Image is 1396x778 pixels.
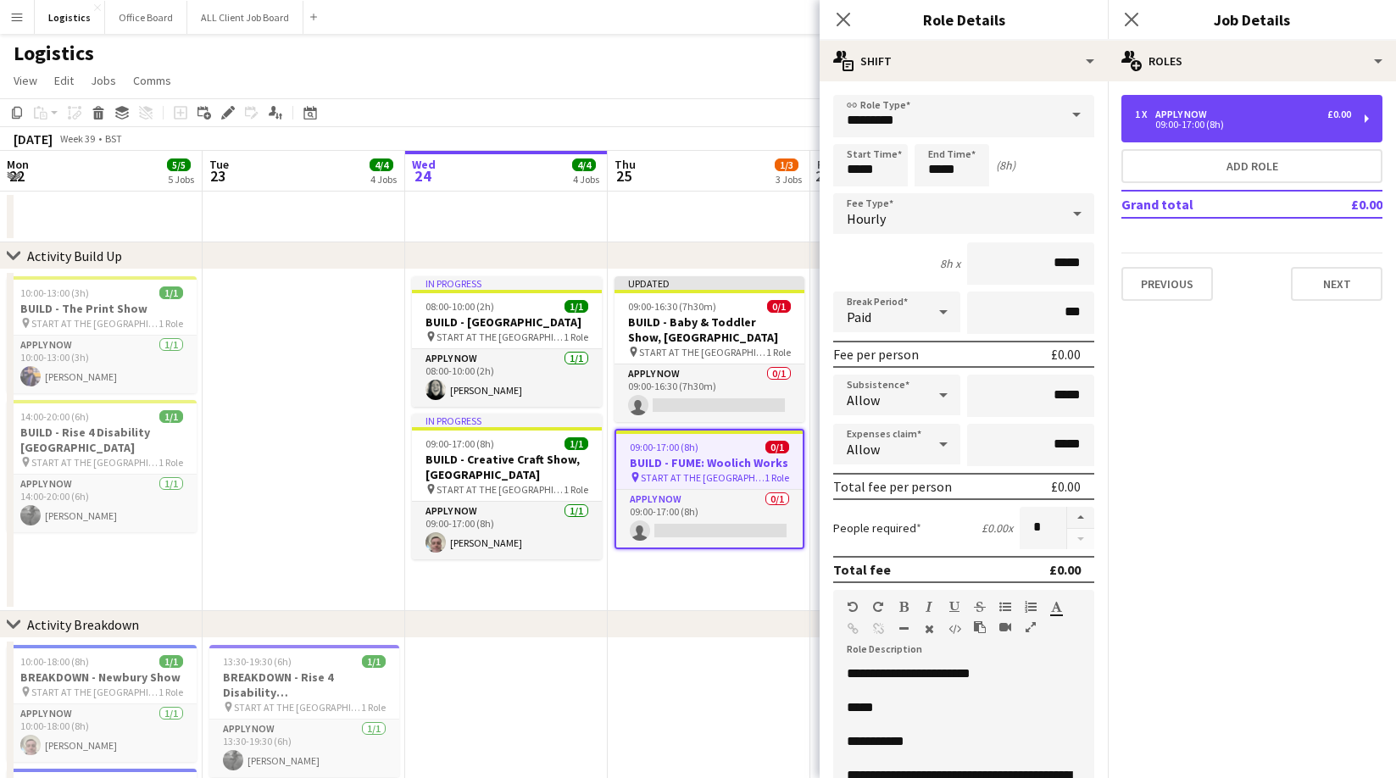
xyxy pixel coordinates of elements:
[765,441,789,453] span: 0/1
[7,670,197,685] h3: BREAKDOWN - Newbury Show
[412,276,602,407] app-job-card: In progress08:00-10:00 (2h)1/1BUILD - [GEOGRAPHIC_DATA] START AT THE [GEOGRAPHIC_DATA]1 RoleAPPLY...
[765,471,789,484] span: 1 Role
[1121,267,1213,301] button: Previous
[425,437,494,450] span: 09:00-17:00 (8h)
[133,73,171,88] span: Comms
[872,600,884,614] button: Redo
[105,132,122,145] div: BST
[847,308,871,325] span: Paid
[31,686,159,698] span: START AT THE [GEOGRAPHIC_DATA]
[7,157,29,172] span: Mon
[159,456,183,469] span: 1 Role
[412,502,602,559] app-card-role: APPLY NOW1/109:00-17:00 (8h)[PERSON_NAME]
[1121,149,1382,183] button: Add role
[7,645,197,762] app-job-card: 10:00-18:00 (8h)1/1BREAKDOWN - Newbury Show START AT THE [GEOGRAPHIC_DATA]1 RoleAPPLY NOW1/110:00...
[616,455,803,470] h3: BUILD - FUME: Woolich Works
[847,392,880,408] span: Allow
[999,620,1011,634] button: Insert video
[47,69,81,92] a: Edit
[1051,346,1081,363] div: £0.00
[4,166,29,186] span: 22
[1050,600,1062,614] button: Text Color
[1025,600,1037,614] button: Ordered List
[615,157,636,172] span: Thu
[209,157,229,172] span: Tue
[14,41,94,66] h1: Logistics
[982,520,1013,536] div: £0.00 x
[159,655,183,668] span: 1/1
[948,600,960,614] button: Underline
[223,655,292,668] span: 13:30-19:30 (6h)
[923,600,935,614] button: Italic
[412,349,602,407] app-card-role: APPLY NOW1/108:00-10:00 (2h)[PERSON_NAME]
[209,645,399,777] app-job-card: 13:30-19:30 (6h)1/1BREAKDOWN - Rise 4 Disability [GEOGRAPHIC_DATA] START AT THE [GEOGRAPHIC_DATA]...
[7,336,197,393] app-card-role: APPLY NOW1/110:00-13:00 (3h)[PERSON_NAME]
[412,276,602,290] div: In progress
[573,173,599,186] div: 4 Jobs
[35,1,105,34] button: Logistics
[27,247,122,264] div: Activity Build Up
[766,346,791,358] span: 1 Role
[7,69,44,92] a: View
[974,620,986,634] button: Paste as plain text
[847,210,886,227] span: Hourly
[7,276,197,393] div: 10:00-13:00 (3h)1/1BUILD - The Print Show START AT THE [GEOGRAPHIC_DATA]1 RoleAPPLY NOW1/110:00-1...
[615,314,804,345] h3: BUILD - Baby & Toddler Show, [GEOGRAPHIC_DATA]
[412,414,602,427] div: In progress
[628,300,716,313] span: 09:00-16:30 (7h30m)
[996,158,1015,173] div: (8h)
[833,520,921,536] label: People required
[31,317,159,330] span: START AT THE [GEOGRAPHIC_DATA]
[565,437,588,450] span: 1/1
[940,256,960,271] div: 8h x
[612,166,636,186] span: 25
[20,286,89,299] span: 10:00-13:00 (3h)
[209,670,399,700] h3: BREAKDOWN - Rise 4 Disability [GEOGRAPHIC_DATA]
[362,655,386,668] span: 1/1
[817,157,831,172] span: Fri
[409,166,436,186] span: 24
[1291,267,1382,301] button: Next
[815,166,831,186] span: 26
[833,478,952,495] div: Total fee per person
[7,400,197,532] div: 14:00-20:00 (6h)1/1BUILD - Rise 4 Disability [GEOGRAPHIC_DATA] START AT THE [GEOGRAPHIC_DATA]1 Ro...
[615,276,804,422] app-job-card: Updated09:00-16:30 (7h30m)0/1BUILD - Baby & Toddler Show, [GEOGRAPHIC_DATA] START AT THE [GEOGRAP...
[564,483,588,496] span: 1 Role
[639,346,766,358] span: START AT THE [GEOGRAPHIC_DATA]
[775,158,798,171] span: 1/3
[898,622,909,636] button: Horizontal Line
[1121,191,1302,218] td: Grand total
[20,410,89,423] span: 14:00-20:00 (6h)
[54,73,74,88] span: Edit
[776,173,802,186] div: 3 Jobs
[412,314,602,330] h3: BUILD - [GEOGRAPHIC_DATA]
[948,622,960,636] button: HTML Code
[820,41,1108,81] div: Shift
[159,286,183,299] span: 1/1
[412,414,602,559] app-job-card: In progress09:00-17:00 (8h)1/1BUILD - Creative Craft Show, [GEOGRAPHIC_DATA] START AT THE [GEOGRA...
[1108,41,1396,81] div: Roles
[437,331,564,343] span: START AT THE [GEOGRAPHIC_DATA]
[425,300,494,313] span: 08:00-10:00 (2h)
[1067,507,1094,529] button: Increase
[159,686,183,698] span: 1 Role
[187,1,303,34] button: ALL Client Job Board
[20,655,89,668] span: 10:00-18:00 (8h)
[820,8,1108,31] h3: Role Details
[105,1,187,34] button: Office Board
[564,331,588,343] span: 1 Role
[27,616,139,633] div: Activity Breakdown
[361,701,386,714] span: 1 Role
[7,301,197,316] h3: BUILD - The Print Show
[7,425,197,455] h3: BUILD - Rise 4 Disability [GEOGRAPHIC_DATA]
[572,158,596,171] span: 4/4
[847,441,880,458] span: Allow
[370,173,397,186] div: 4 Jobs
[159,317,183,330] span: 1 Role
[767,300,791,313] span: 0/1
[630,441,698,453] span: 09:00-17:00 (8h)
